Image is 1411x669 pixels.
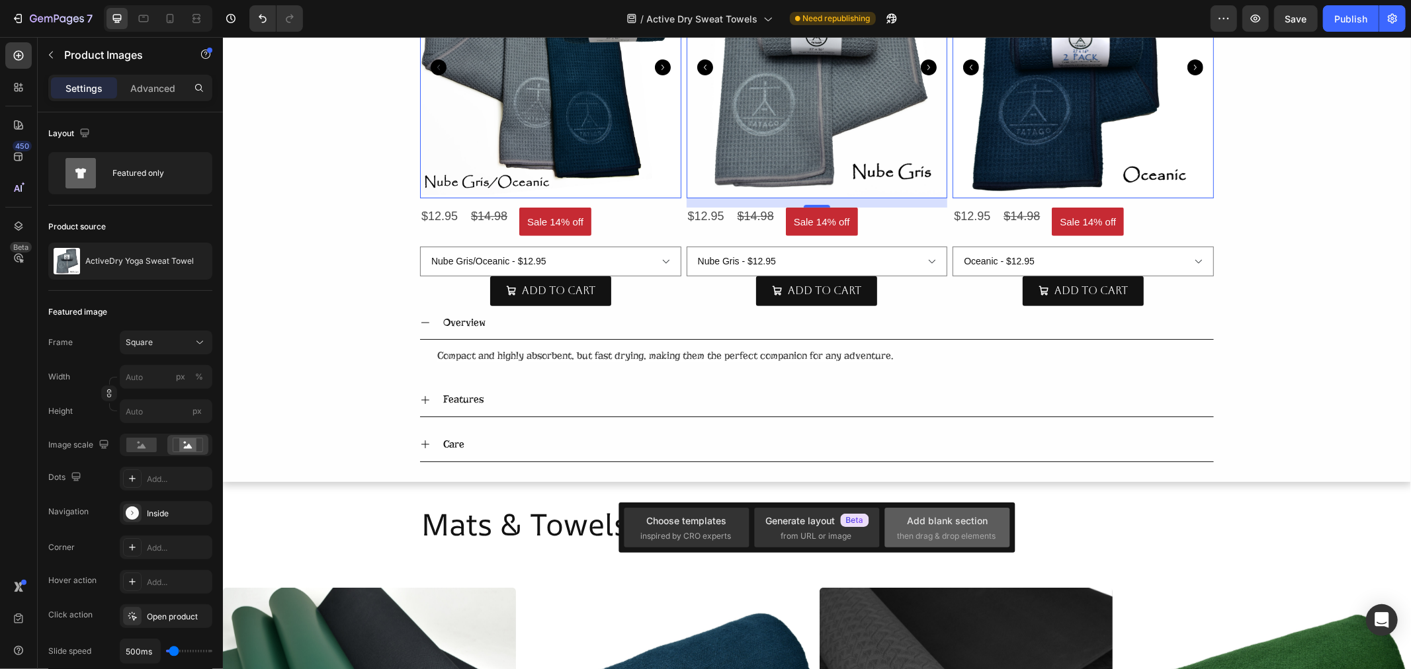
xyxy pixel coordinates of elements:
div: Add... [147,576,209,588]
button: Carousel Back Arrow [474,22,490,38]
div: Add To Cart [299,245,372,264]
iframe: To enrich screen reader interactions, please activate Accessibility in Grammarly extension settings [223,37,1411,669]
input: Auto [120,639,160,663]
label: Frame [48,336,73,348]
pre: Sale 14% off [296,171,368,199]
div: Beta [10,242,32,253]
span: Square [126,336,153,348]
div: Choose templates [647,514,727,528]
div: % [195,371,203,383]
p: Overview [220,276,263,295]
div: Open product [147,611,209,623]
div: Publish [1334,12,1367,26]
div: Click action [48,609,93,621]
button: Carousel Next Arrow [698,22,714,38]
span: Compact and highly absorbent, but fast drying, making them the perfect companion for any adventure. [214,313,671,325]
div: Add To Cart [565,245,638,264]
p: Product Images [64,47,177,63]
div: $14.98 [779,171,818,188]
span: px [192,406,202,416]
span: inspired by CRO experts [640,530,731,542]
span: Active Dry Sweat Towels [647,12,758,26]
pre: Sale 14% off [563,171,635,199]
div: Product source [48,221,106,233]
div: Corner [48,541,75,553]
div: Add... [147,542,209,554]
div: Layout [48,125,93,143]
label: Height [48,405,73,417]
div: Featured only [112,158,193,188]
p: ActiveDry Yoga Sweat Towel [85,256,194,266]
button: Add To Cart [533,239,654,269]
div: Featured image [48,306,107,318]
button: Carousel Back Arrow [740,22,756,38]
p: Settings [65,81,103,95]
div: Add blank section [907,514,988,528]
div: px [176,371,185,383]
span: / [641,12,644,26]
label: Width [48,371,70,383]
button: Add To Cart [267,239,388,269]
div: Generate layout [765,514,869,528]
div: $14.98 [247,171,286,188]
div: Slide speed [48,645,91,657]
div: Dots [48,469,84,487]
input: px [120,399,212,423]
span: Save [1285,13,1307,24]
div: $12.95 [730,171,769,188]
pre: Sale 14% off [829,171,901,199]
input: px% [120,365,212,389]
button: 7 [5,5,99,32]
p: Care [220,398,241,417]
div: Inside [147,508,209,520]
button: px [191,369,207,385]
div: Open Intercom Messenger [1366,604,1398,636]
div: Image scale [48,436,112,454]
button: % [173,369,189,385]
p: Advanced [130,81,175,95]
button: Save [1274,5,1318,32]
div: Undo/Redo [249,5,303,32]
button: Add To Cart [800,239,921,269]
div: $14.98 [513,171,552,188]
div: 450 [13,141,32,151]
p: Features [220,353,261,372]
div: Navigation [48,506,89,518]
span: from URL or image [781,530,851,542]
div: Add... [147,473,209,485]
span: then drag & drop elements [897,530,996,542]
button: Carousel Next Arrow [964,22,980,38]
div: $12.95 [197,171,236,188]
button: Carousel Next Arrow [432,22,448,38]
span: Need republishing [803,13,871,24]
button: Square [120,331,212,354]
img: product feature img [54,248,80,274]
p: 7 [87,11,93,26]
h2: Mats & Towels [197,466,991,508]
div: $12.95 [464,171,503,188]
button: Publish [1323,5,1379,32]
div: Add To Cart [832,245,905,264]
div: Hover action [48,574,97,586]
